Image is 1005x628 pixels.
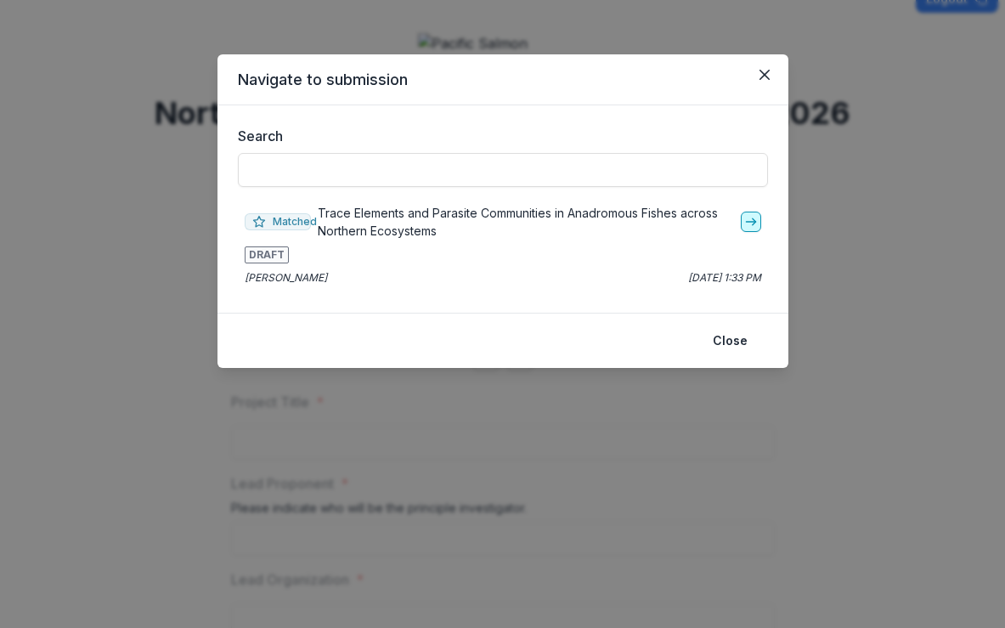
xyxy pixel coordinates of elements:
p: Trace Elements and Parasite Communities in Anadromous Fishes across Northern Ecosystems [318,204,734,240]
button: Close [703,327,758,354]
span: Matched [245,213,311,230]
p: [DATE] 1:33 PM [688,270,761,286]
header: Navigate to submission [217,54,788,105]
p: [PERSON_NAME] [245,270,327,286]
span: DRAFT [245,246,289,263]
a: go-to [741,212,761,232]
label: Search [238,126,758,146]
button: Close [751,61,778,88]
